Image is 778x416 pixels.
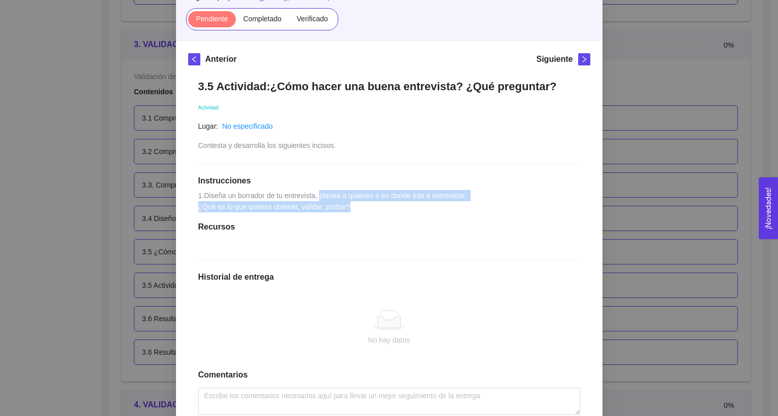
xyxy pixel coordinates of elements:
span: Actividad [198,105,219,110]
span: Completado [243,15,282,23]
button: left [188,53,200,65]
span: 1.Diseña un borrador de tu entrevista, planea a quienes o en donde irás a entrevistar. ¿Qué es lo... [198,192,469,211]
h5: Siguiente [536,53,573,65]
h1: Comentarios [198,370,580,380]
span: left [189,56,200,63]
h5: Anterior [205,53,237,65]
h1: 3.5 Actividad:¿Cómo hacer una buena entrevista? ¿Qué preguntar? [198,80,580,93]
h1: Recursos [198,222,580,232]
button: right [578,53,590,65]
button: Open Feedback Widget [759,177,778,239]
h1: Instrucciones [198,176,580,186]
div: No hay datos [206,334,572,346]
span: Pendiente [196,15,228,23]
span: Verificado [297,15,328,23]
span: Contesta y desarrolla los siguientes incisos. [198,141,336,149]
a: No especificado [222,122,273,130]
span: right [579,56,590,63]
h1: Historial de entrega [198,272,580,282]
article: Lugar: [198,121,219,132]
